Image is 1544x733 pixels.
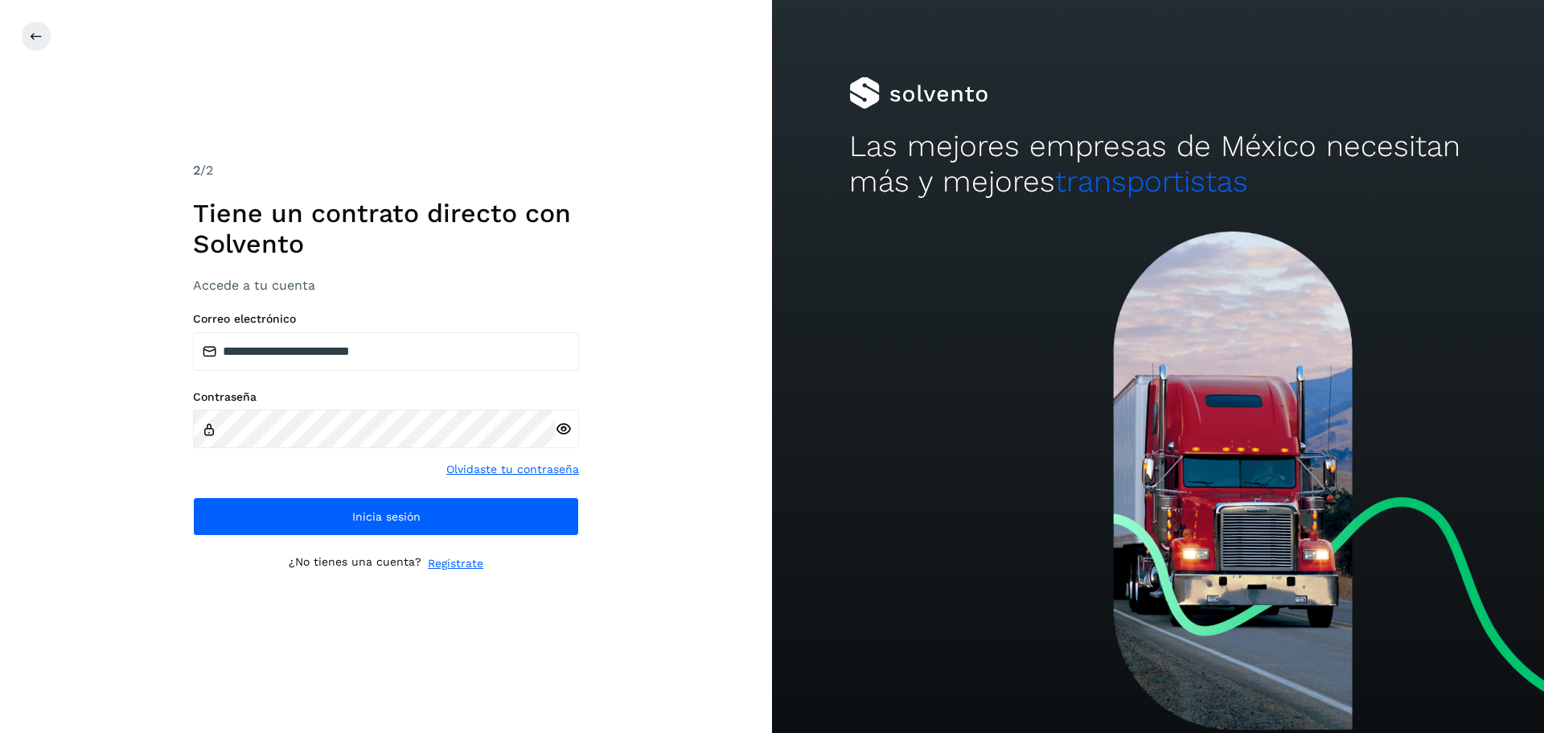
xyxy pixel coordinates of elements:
[428,555,483,572] a: Regístrate
[193,161,579,180] div: /2
[193,278,579,293] h3: Accede a tu cuenta
[193,497,579,536] button: Inicia sesión
[193,163,200,178] span: 2
[193,198,579,260] h1: Tiene un contrato directo con Solvento
[352,511,421,522] span: Inicia sesión
[849,129,1467,200] h2: Las mejores empresas de México necesitan más y mejores
[193,390,579,404] label: Contraseña
[193,312,579,326] label: Correo electrónico
[1055,164,1248,199] span: transportistas
[289,555,421,572] p: ¿No tienes una cuenta?
[446,461,579,478] a: Olvidaste tu contraseña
